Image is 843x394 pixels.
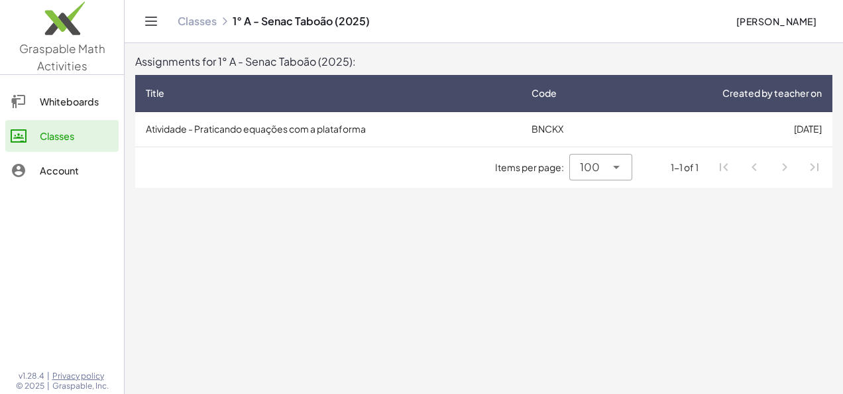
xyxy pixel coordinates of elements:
[40,94,113,109] div: Whiteboards
[178,15,217,28] a: Classes
[617,112,832,147] td: [DATE]
[47,371,50,381] span: |
[725,9,827,33] button: [PERSON_NAME]
[52,371,109,381] a: Privacy policy
[5,120,119,152] a: Classes
[135,54,832,70] div: Assignments for 1° A - Senac Taboão (2025):
[52,381,109,391] span: Graspable, Inc.
[40,163,113,178] div: Account
[709,153,830,183] nav: Pagination Navigation
[5,155,119,186] a: Account
[146,86,164,100] span: Title
[671,161,699,174] div: 1-1 of 1
[19,41,105,73] span: Graspable Math Activities
[521,112,617,147] td: BNCKX
[47,381,50,391] span: |
[495,161,569,174] span: Items per page:
[580,159,600,175] span: 100
[722,86,822,100] span: Created by teacher on
[736,15,816,27] span: [PERSON_NAME]
[135,112,521,147] td: Atividade - Praticando equações com a plataforma
[16,381,44,391] span: © 2025
[5,86,119,117] a: Whiteboards
[40,128,113,144] div: Classes
[140,11,162,32] button: Toggle navigation
[532,86,557,100] span: Code
[19,371,44,381] span: v1.28.4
